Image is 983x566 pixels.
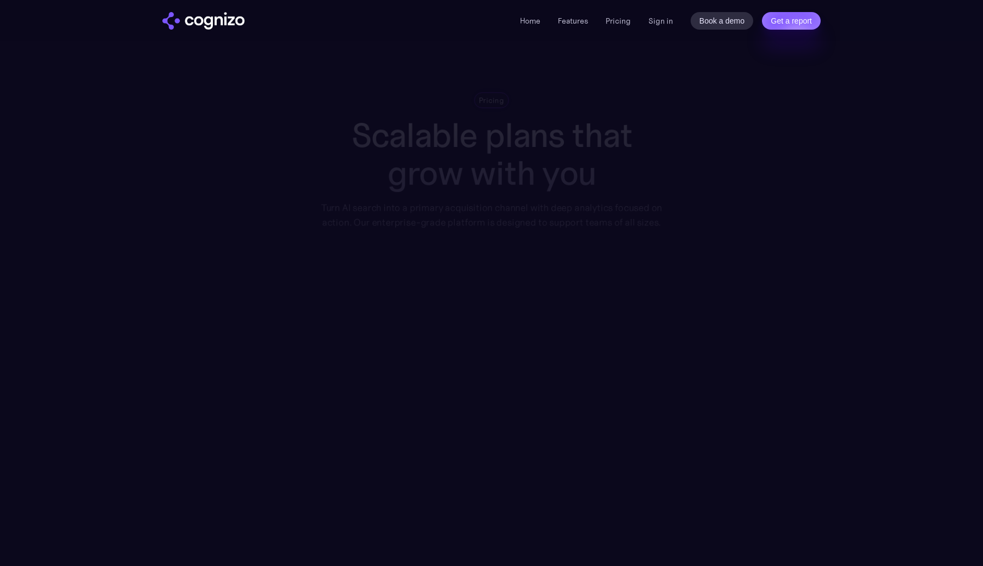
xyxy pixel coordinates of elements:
[762,12,821,30] a: Get a report
[558,16,588,26] a: Features
[606,16,631,26] a: Pricing
[162,12,245,30] a: home
[479,95,504,105] div: Pricing
[313,200,670,230] div: Turn AI search into a primary acquisition channel with deep analytics focused on action. Our ente...
[520,16,540,26] a: Home
[313,116,670,192] h1: Scalable plans that grow with you
[648,14,673,27] a: Sign in
[691,12,754,30] a: Book a demo
[162,12,245,30] img: cognizo logo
